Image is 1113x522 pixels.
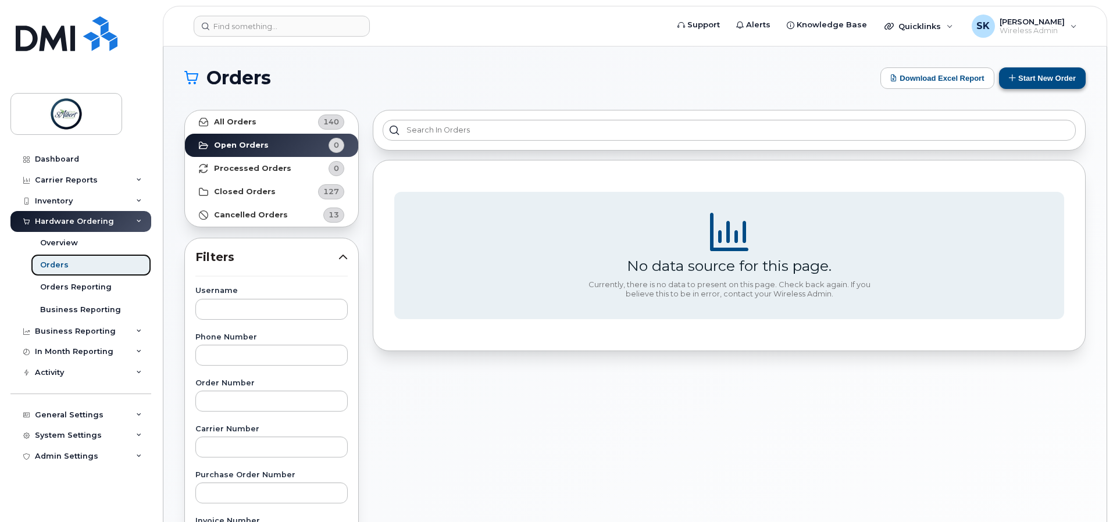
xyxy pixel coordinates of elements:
[185,203,358,227] a: Cancelled Orders13
[323,186,339,197] span: 127
[214,141,269,150] strong: Open Orders
[195,426,348,433] label: Carrier Number
[185,180,358,203] a: Closed Orders127
[880,67,994,89] button: Download Excel Report
[214,210,288,220] strong: Cancelled Orders
[334,163,339,174] span: 0
[584,280,875,298] div: Currently, there is no data to present on this page. Check back again. If you believe this to be ...
[195,471,348,479] label: Purchase Order Number
[195,380,348,387] label: Order Number
[195,249,338,266] span: Filters
[329,209,339,220] span: 13
[214,187,276,196] strong: Closed Orders
[383,120,1076,141] input: Search in orders
[999,67,1086,89] button: Start New Order
[206,69,271,87] span: Orders
[627,257,832,274] div: No data source for this page.
[334,140,339,151] span: 0
[185,134,358,157] a: Open Orders0
[214,164,291,173] strong: Processed Orders
[323,116,339,127] span: 140
[214,117,256,127] strong: All Orders
[195,334,348,341] label: Phone Number
[195,287,348,295] label: Username
[185,157,358,180] a: Processed Orders0
[185,110,358,134] a: All Orders140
